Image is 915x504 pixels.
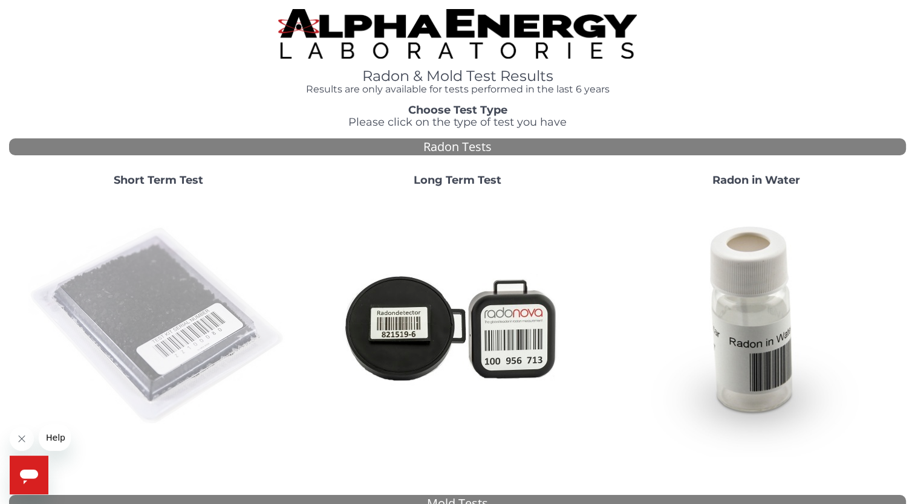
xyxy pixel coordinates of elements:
[414,173,501,187] strong: Long Term Test
[348,115,567,129] span: Please click on the type of test you have
[627,196,887,456] img: RadoninWater.jpg
[10,427,34,451] iframe: Close message
[114,173,203,187] strong: Short Term Test
[278,84,637,95] h4: Results are only available for tests performed in the last 6 years
[408,103,507,117] strong: Choose Test Type
[9,138,906,156] div: Radon Tests
[28,196,288,456] img: ShortTerm.jpg
[10,456,48,494] iframe: Button to launch messaging window
[278,68,637,84] h1: Radon & Mold Test Results
[278,9,637,59] img: TightCrop.jpg
[712,173,800,187] strong: Radon in Water
[327,196,587,456] img: Radtrak2vsRadtrak3.jpg
[39,424,71,451] iframe: Message from company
